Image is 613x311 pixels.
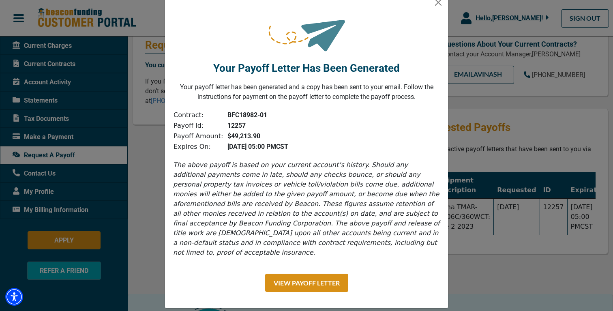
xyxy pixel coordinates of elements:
[227,111,267,119] b: BFC18982-01
[265,274,348,292] button: View Payoff Letter
[173,120,223,131] td: Payoff Id:
[173,131,223,142] td: Payoff Amount:
[227,143,288,150] b: [DATE] 05:00 PM CST
[267,6,346,56] img: request-sent.png
[227,132,260,140] b: $49,213.90
[173,161,440,256] i: The above payoff is based on your current account’s history. Should any additional payments come ...
[171,82,442,102] p: Your payoff letter has been generated and a copy has been sent to your email. Follow the instruct...
[173,110,223,120] td: Contract:
[173,142,223,152] td: Expires On:
[213,60,400,76] p: Your Payoff Letter Has Been Generated
[227,122,246,129] b: 12257
[5,288,23,306] div: Accessibility Menu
